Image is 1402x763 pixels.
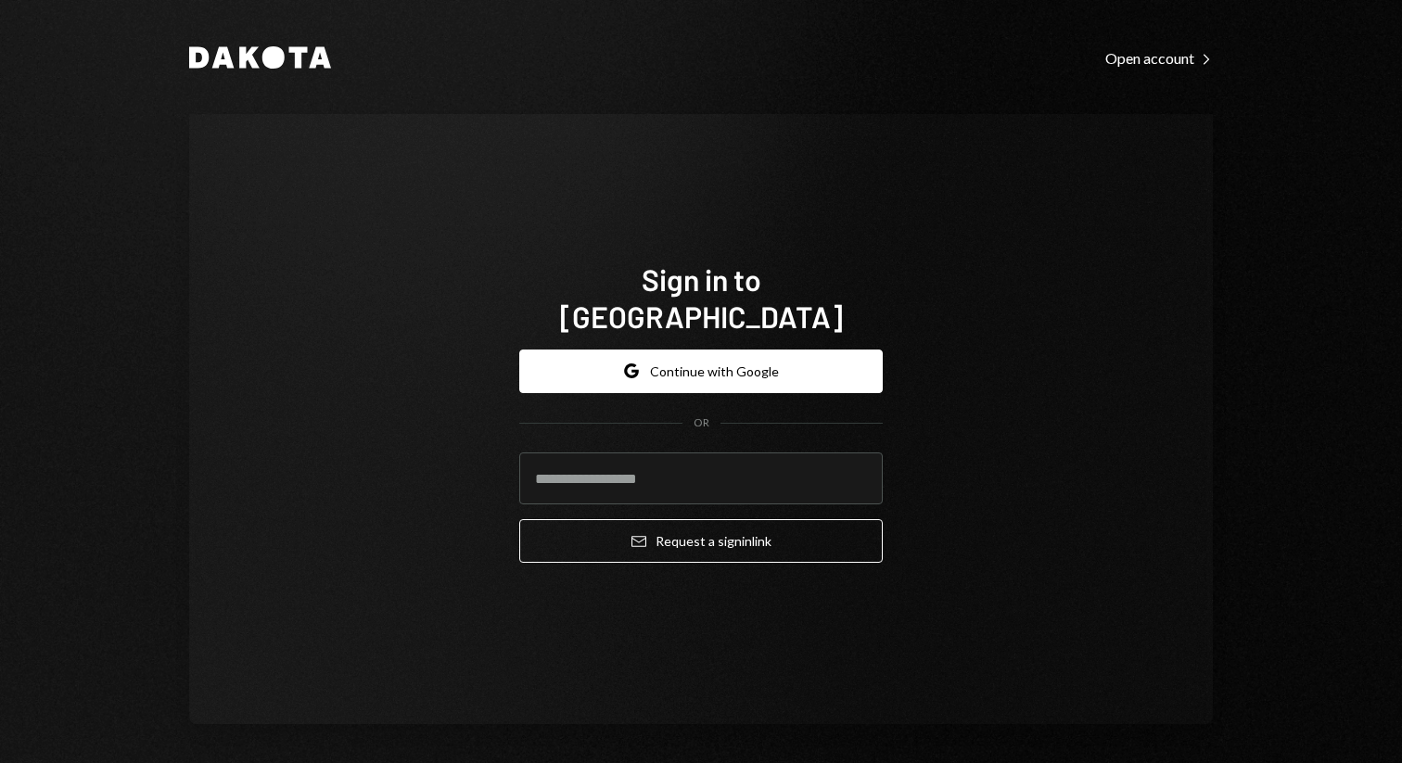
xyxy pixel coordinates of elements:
button: Continue with Google [519,350,883,393]
button: Request a signinlink [519,519,883,563]
div: Open account [1105,49,1213,68]
a: Open account [1105,47,1213,68]
div: OR [694,415,709,431]
h1: Sign in to [GEOGRAPHIC_DATA] [519,261,883,335]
